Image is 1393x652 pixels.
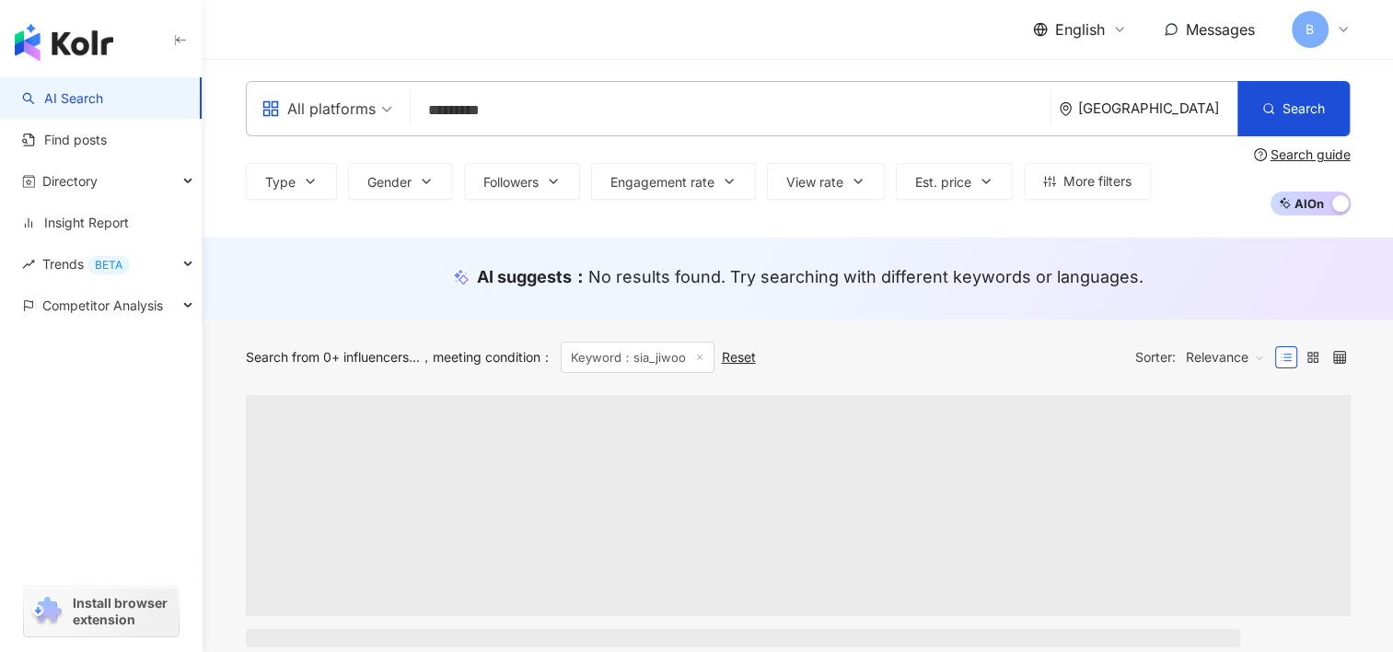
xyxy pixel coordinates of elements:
a: Find posts [22,131,107,149]
button: Est. price [896,163,1013,200]
span: Gender [367,175,412,190]
span: Type [265,175,296,190]
button: View rate [767,163,885,200]
span: appstore [261,99,280,118]
div: [GEOGRAPHIC_DATA] [1078,100,1237,116]
div: Search from 0+ influencers... [246,350,420,365]
img: chrome extension [29,597,64,626]
div: Sorter: [1135,343,1275,372]
div: Search guide [1271,147,1351,162]
span: More filters [1063,174,1132,189]
img: logo [15,24,113,61]
span: Directory [42,160,98,202]
span: Install browser extension [73,595,173,628]
button: Search [1237,81,1350,136]
span: View rate [786,175,843,190]
div: All platforms [261,94,376,123]
button: Engagement rate [591,163,756,200]
span: rise [22,258,35,271]
span: Relevance [1186,343,1265,372]
button: More filters [1024,163,1151,200]
span: English [1055,19,1105,40]
span: environment [1059,102,1073,116]
span: Engagement rate [610,175,714,190]
span: Search [1283,101,1325,116]
span: Keyword：sia_jiwoo [561,342,714,373]
div: Reset [722,350,756,365]
a: searchAI Search [22,89,103,108]
div: BETA [87,256,130,274]
span: B [1306,19,1314,40]
span: Trends [42,243,130,285]
span: question-circle [1254,148,1267,161]
a: chrome extensionInstall browser extension [24,587,179,636]
span: Followers [483,175,539,190]
span: Est. price [915,175,971,190]
span: Messages [1186,20,1255,39]
a: Insight Report [22,214,129,232]
button: Type [246,163,337,200]
span: No results found. Try searching with different keywords or languages. [588,267,1143,286]
span: Competitor Analysis [42,285,163,326]
div: AI suggests ： [477,265,1143,288]
button: Gender [348,163,453,200]
button: Followers [464,163,580,200]
span: meeting condition ： [420,349,553,365]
